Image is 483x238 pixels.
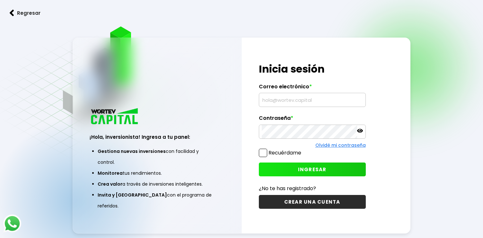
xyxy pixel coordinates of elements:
[259,84,366,93] label: Correo electrónico
[98,190,216,211] li: con el programa de referidos.
[98,148,166,154] span: Gestiona nuevas inversiones
[90,133,224,141] h3: ¡Hola, inversionista! Ingresa a tu panel:
[262,93,363,107] input: hola@wortev.capital
[98,179,216,190] li: a través de inversiones inteligentes.
[259,115,366,125] label: Contraseña
[98,168,216,179] li: tus rendimientos.
[90,107,140,126] img: logo_wortev_capital
[10,10,14,16] img: flecha izquierda
[98,181,122,187] span: Crea valor
[259,61,366,77] h1: Inicia sesión
[259,184,366,209] a: ¿No te has registrado?CREAR UNA CUENTA
[98,192,167,198] span: Invita y [GEOGRAPHIC_DATA]
[259,195,366,209] button: CREAR UNA CUENTA
[259,163,366,176] button: INGRESAR
[268,149,301,156] label: Recuérdame
[315,142,366,148] a: Olvidé mi contraseña
[3,215,21,233] img: logos_whatsapp-icon.242b2217.svg
[259,184,366,192] p: ¿No te has registrado?
[98,146,216,168] li: con facilidad y control.
[98,170,123,176] span: Monitorea
[298,166,327,173] span: INGRESAR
